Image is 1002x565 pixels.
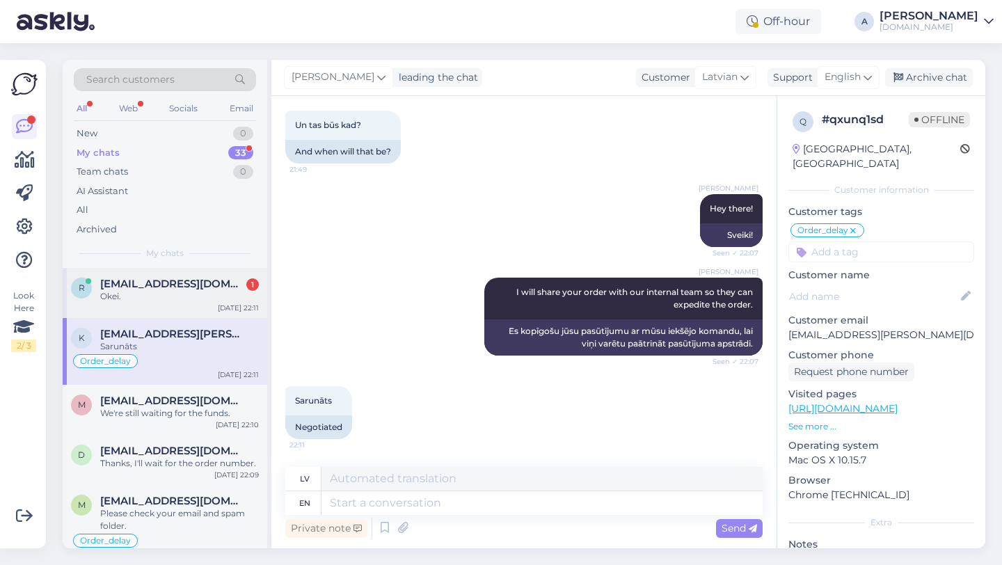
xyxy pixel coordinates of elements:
[116,100,141,118] div: Web
[788,473,974,488] p: Browser
[100,340,259,353] div: Sarunāts
[100,407,259,420] div: We're still waiting for the funds.
[77,223,117,237] div: Archived
[710,203,753,214] span: Hey there!
[788,313,974,328] p: Customer email
[227,100,256,118] div: Email
[800,116,806,127] span: q
[79,333,85,343] span: k
[233,165,253,179] div: 0
[788,348,974,363] p: Customer phone
[295,120,361,130] span: Un tas būs kad?
[146,247,184,260] span: My chats
[393,70,478,85] div: leading the chat
[11,71,38,97] img: Askly Logo
[218,303,259,313] div: [DATE] 22:11
[79,282,85,293] span: r
[788,516,974,529] div: Extra
[218,369,259,380] div: [DATE] 22:11
[100,395,245,407] span: Myojin199@gmail.com
[880,10,994,33] a: [PERSON_NAME][DOMAIN_NAME]
[788,241,974,262] input: Add a tag
[166,100,200,118] div: Socials
[788,537,974,552] p: Notes
[100,495,245,507] span: Mikek6iv@gmail.com
[788,438,974,453] p: Operating system
[854,12,874,31] div: A
[289,164,342,175] span: 21:49
[100,507,259,532] div: Please check your email and spam folder.
[793,142,960,171] div: [GEOGRAPHIC_DATA], [GEOGRAPHIC_DATA]
[233,127,253,141] div: 0
[788,420,974,433] p: See more ...
[77,184,128,198] div: AI Assistant
[292,70,374,85] span: [PERSON_NAME]
[789,289,958,304] input: Add name
[246,278,259,291] div: 1
[825,70,861,85] span: English
[822,111,909,128] div: # qxunq1sd
[788,453,974,468] p: Mac OS X 10.15.7
[636,70,690,85] div: Customer
[768,70,813,85] div: Support
[228,146,253,160] div: 33
[788,328,974,342] p: [EMAIL_ADDRESS][PERSON_NAME][DOMAIN_NAME]
[699,266,758,277] span: [PERSON_NAME]
[86,72,175,87] span: Search customers
[100,328,245,340] span: klavs.skujins@gmail.com
[216,420,259,430] div: [DATE] 22:10
[285,415,352,439] div: Negotiated
[100,278,245,290] span: ruusvali@gmail.com
[880,10,978,22] div: [PERSON_NAME]
[735,9,821,34] div: Off-hour
[788,184,974,196] div: Customer information
[78,500,86,510] span: M
[722,522,757,534] span: Send
[484,319,763,356] div: Es kopīgošu jūsu pasūtījumu ar mūsu iekšējo komandu, lai viņi varētu paātrināt pasūtījuma apstrādi.
[78,399,86,410] span: M
[100,457,259,470] div: Thanks, I'll wait for the order number.
[11,340,36,352] div: 2 / 3
[100,445,245,457] span: Dr.larrywalter@gmail.com
[706,356,758,367] span: Seen ✓ 22:07
[706,248,758,258] span: Seen ✓ 22:07
[77,127,97,141] div: New
[788,268,974,282] p: Customer name
[285,140,401,164] div: And when will that be?
[702,70,738,85] span: Latvian
[77,146,120,160] div: My chats
[797,226,848,234] span: Order_delay
[289,440,342,450] span: 22:11
[300,467,310,491] div: lv
[11,289,36,352] div: Look Here
[77,165,128,179] div: Team chats
[699,183,758,193] span: [PERSON_NAME]
[788,387,974,401] p: Visited pages
[74,100,90,118] div: All
[885,68,973,87] div: Archive chat
[788,402,898,415] a: [URL][DOMAIN_NAME]
[700,223,763,247] div: Sveiki!
[77,203,88,217] div: All
[516,287,755,310] span: I will share your order with our internal team so they can expedite the order.
[80,536,131,545] span: Order_delay
[285,519,367,538] div: Private note
[788,205,974,219] p: Customer tags
[100,290,259,303] div: Okei.
[214,470,259,480] div: [DATE] 22:09
[880,22,978,33] div: [DOMAIN_NAME]
[788,488,974,502] p: Chrome [TECHNICAL_ID]
[295,395,332,406] span: Sarunāts
[78,449,85,460] span: D
[299,491,310,515] div: en
[80,357,131,365] span: Order_delay
[909,112,970,127] span: Offline
[788,363,914,381] div: Request phone number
